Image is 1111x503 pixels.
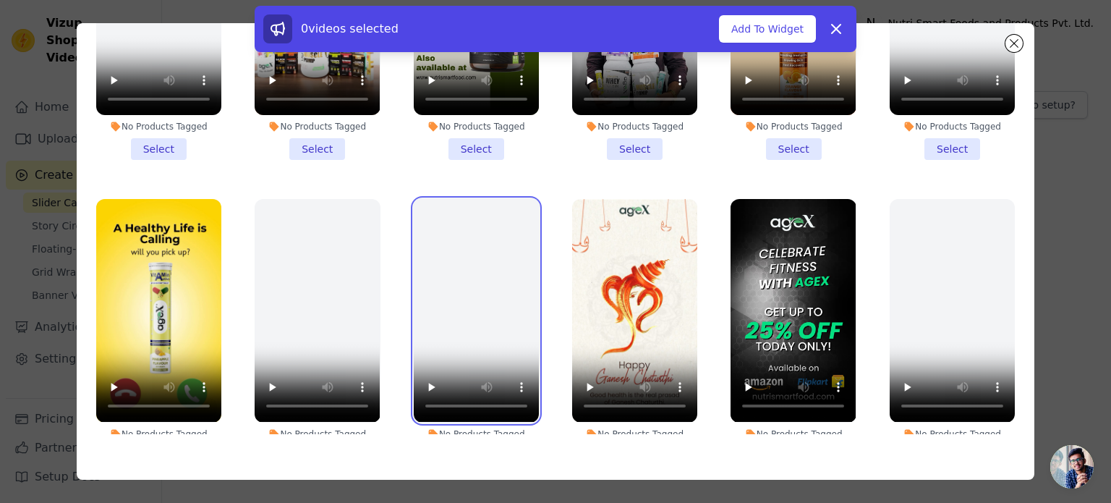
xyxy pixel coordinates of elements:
div: No Products Tagged [96,121,221,132]
div: No Products Tagged [572,121,697,132]
div: No Products Tagged [96,428,221,440]
div: No Products Tagged [731,428,856,440]
div: No Products Tagged [414,121,539,132]
div: No Products Tagged [572,428,697,440]
button: Add To Widget [719,15,816,43]
div: Open chat [1050,445,1094,489]
div: No Products Tagged [255,121,380,132]
div: No Products Tagged [731,121,856,132]
span: 0 videos selected [301,22,399,35]
div: No Products Tagged [890,121,1015,132]
div: No Products Tagged [414,428,539,440]
div: No Products Tagged [890,428,1015,440]
div: No Products Tagged [255,428,380,440]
